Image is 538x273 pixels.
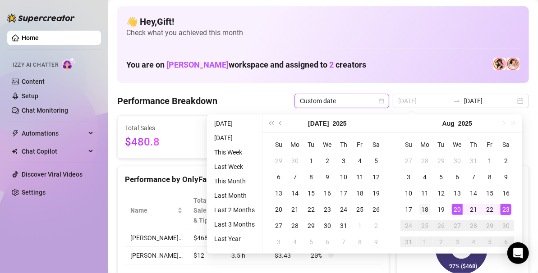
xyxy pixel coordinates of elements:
td: 2025-07-27 [400,153,417,169]
div: 5 [436,172,446,182]
div: 11 [354,172,365,182]
td: 2025-08-21 [465,201,482,218]
td: 2025-08-01 [482,153,498,169]
div: 17 [403,204,414,215]
a: Home [22,34,39,41]
span: 2 [329,60,334,69]
div: 7 [290,172,300,182]
td: 2025-07-30 [449,153,465,169]
td: 2025-07-17 [336,185,352,201]
div: 27 [273,220,284,231]
div: 28 [290,220,300,231]
div: 30 [322,220,333,231]
th: Mo [287,136,303,153]
td: 2025-08-08 [352,234,368,250]
td: 2025-07-16 [319,185,336,201]
th: Fr [352,136,368,153]
td: 2025-08-23 [498,201,514,218]
div: 2 [501,155,511,166]
td: 2025-08-10 [400,185,417,201]
td: 2025-08-24 [400,218,417,234]
li: Last 2 Months [211,205,258,215]
span: calendar [379,98,384,104]
div: 13 [273,188,284,199]
td: 2025-08-06 [319,234,336,250]
td: 2025-08-29 [482,218,498,234]
td: 2025-08-30 [498,218,514,234]
td: 2025-07-12 [368,169,384,185]
img: Chat Copilot [12,148,18,155]
div: 4 [419,172,430,182]
td: 2025-07-31 [336,218,352,234]
td: 2025-09-02 [433,234,449,250]
div: 30 [452,155,463,166]
div: 7 [468,172,479,182]
div: 23 [322,204,333,215]
td: 2025-07-19 [368,185,384,201]
td: 2025-07-08 [303,169,319,185]
div: 19 [436,204,446,215]
td: 2025-07-25 [352,201,368,218]
div: 8 [354,237,365,247]
td: 2025-08-01 [352,218,368,234]
td: 2025-07-04 [352,153,368,169]
td: 2025-07-03 [336,153,352,169]
div: 19 [371,188,382,199]
td: 2025-07-31 [465,153,482,169]
th: Th [336,136,352,153]
td: $468.8 [188,229,226,247]
div: 20 [273,204,284,215]
span: Custom date [300,94,384,108]
input: Start date [398,96,450,106]
th: Fr [482,136,498,153]
td: 2025-08-05 [303,234,319,250]
li: Last 3 Months [211,219,258,230]
td: 2025-09-06 [498,234,514,250]
div: 28 [468,220,479,231]
div: 6 [452,172,463,182]
td: 2025-08-20 [449,201,465,218]
div: 30 [290,155,300,166]
span: to [453,97,460,105]
div: Open Intercom Messenger [507,242,529,264]
button: Choose a year [458,114,472,132]
td: 2025-07-26 [368,201,384,218]
div: 17 [338,188,349,199]
a: Chat Monitoring [22,107,68,114]
div: 8 [484,172,495,182]
td: 2025-07-22 [303,201,319,218]
span: $480.8 [125,134,207,151]
th: Mo [417,136,433,153]
th: We [449,136,465,153]
a: Settings [22,189,46,196]
td: 2025-08-13 [449,185,465,201]
td: 2025-07-27 [271,218,287,234]
td: 2025-07-02 [319,153,336,169]
td: 2025-08-08 [482,169,498,185]
div: 2 [371,220,382,231]
div: 18 [354,188,365,199]
div: 12 [436,188,446,199]
div: 31 [403,237,414,247]
td: 2025-07-23 [319,201,336,218]
div: 4 [290,237,300,247]
td: 2025-07-28 [287,218,303,234]
th: Sa [368,136,384,153]
div: 30 [501,220,511,231]
div: 14 [290,188,300,199]
td: 2025-08-02 [498,153,514,169]
span: thunderbolt [12,130,19,137]
div: 7 [338,237,349,247]
td: [PERSON_NAME]… [125,229,188,247]
th: Sa [498,136,514,153]
td: 2025-08-26 [433,218,449,234]
td: 2025-07-15 [303,185,319,201]
div: 6 [273,172,284,182]
td: 2025-07-10 [336,169,352,185]
td: 2025-06-30 [287,153,303,169]
td: 2025-07-14 [287,185,303,201]
td: 2025-07-24 [336,201,352,218]
td: 2025-08-22 [482,201,498,218]
td: 2025-07-07 [287,169,303,185]
div: 8 [306,172,317,182]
